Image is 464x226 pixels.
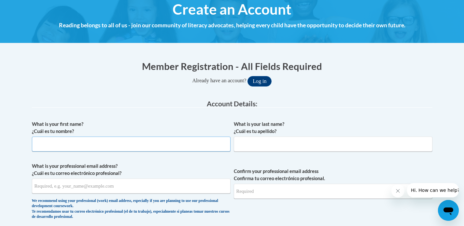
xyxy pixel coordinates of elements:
span: Already have an account? [192,78,246,83]
h4: Reading belongs to all of us - join our community of literacy advocates, helping every child have... [32,21,432,30]
input: Required [234,184,432,199]
iframe: Close message [391,184,404,197]
input: Metadata input [234,137,432,152]
div: We recommend using your professional (work) email address, especially if you are planning to use ... [32,198,231,220]
label: What is your first name? ¿Cuál es tu nombre? [32,121,231,135]
h1: Member Registration - All Fields Required [32,60,432,73]
input: Metadata input [32,137,231,152]
span: Hi. How can we help? [4,5,53,10]
label: What is your professional email address? ¿Cuál es tu correo electrónico profesional? [32,163,231,177]
label: Confirm your professional email address Confirma tu correo electrónico profesional. [234,168,432,182]
button: Log in [247,76,272,86]
input: Metadata input [32,179,231,193]
iframe: Button to launch messaging window [438,200,459,221]
span: Create an Account [173,1,291,18]
span: Account Details: [207,100,258,108]
label: What is your last name? ¿Cuál es tu apellido? [234,121,432,135]
iframe: Message from company [407,183,459,197]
